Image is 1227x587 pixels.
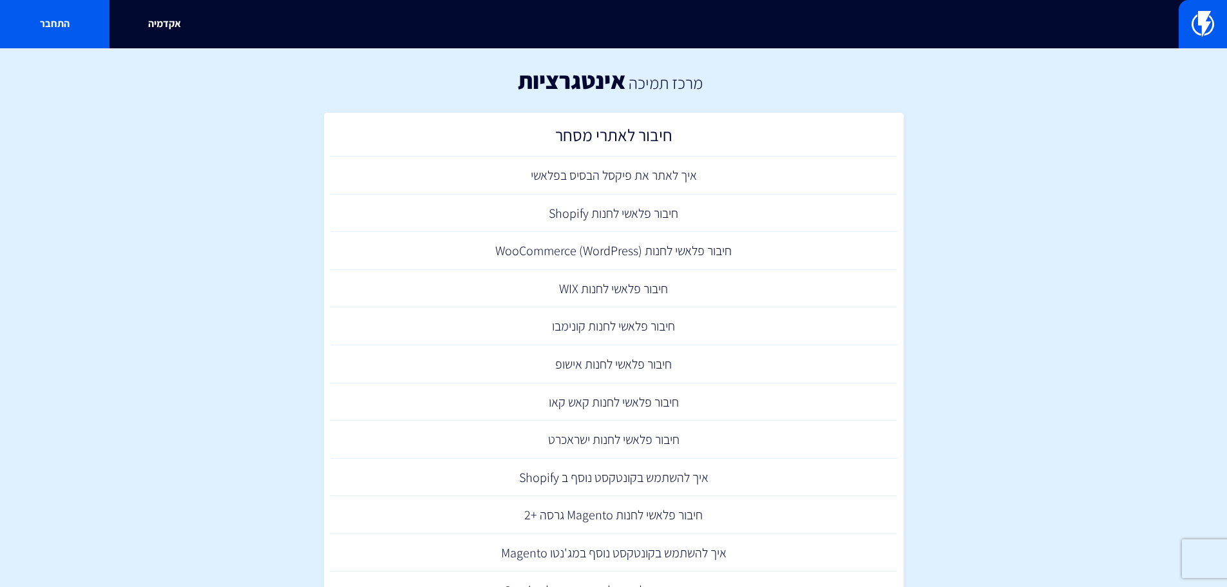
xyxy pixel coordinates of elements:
a: חיבור פלאשי לחנות קונימבו [330,307,897,345]
a: חיבור לאתרי מסחר [330,119,897,157]
a: איך לאתר את פיקסל הבסיס בפלאשי [330,157,897,195]
a: איך להשתמש בקונטקסט נוסף ב Shopify [330,459,897,497]
h1: אינטגרציות [518,68,625,93]
a: חיבור פלאשי לחנות (WooCommerce (WordPress [330,232,897,270]
a: חיבור פלאשי לחנות Magento גרסה +2 [330,496,897,534]
a: איך להשתמש בקונטקסט נוסף במג'נטו Magento [330,534,897,572]
input: חיפוש מהיר... [324,10,904,39]
a: מרכז תמיכה [629,72,703,93]
h2: חיבור לאתרי מסחר [337,126,891,151]
a: חיבור פלאשי לחנות ישראכרט [330,421,897,459]
a: חיבור פלאשי לחנות Shopify [330,195,897,233]
a: חיבור פלאשי לחנות אישופ [330,345,897,383]
a: חיבור פלאשי לחנות WIX [330,270,897,308]
a: חיבור פלאשי לחנות קאש קאו [330,383,897,421]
